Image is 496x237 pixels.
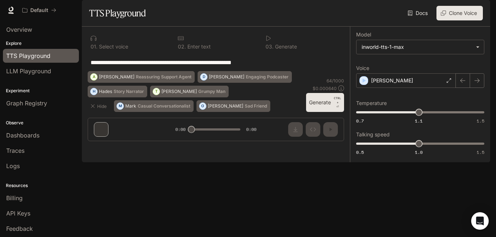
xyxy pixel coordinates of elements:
div: O [199,100,206,112]
button: Clone Voice [436,6,483,20]
p: Mark [125,104,136,108]
p: Reassuring Support Agent [136,75,191,79]
p: Enter text [186,44,211,49]
span: 1.1 [415,118,423,124]
div: inworld-tts-1-max [356,40,484,54]
p: Sad Friend [245,104,267,108]
p: Talking speed [356,132,390,137]
p: 0 1 . [91,44,98,49]
button: O[PERSON_NAME]Sad Friend [197,100,270,112]
span: 0.7 [356,118,364,124]
div: Open Intercom Messenger [471,212,489,230]
a: Docs [406,6,431,20]
p: 0 2 . [178,44,186,49]
p: Temperature [356,101,387,106]
p: Model [356,32,371,37]
p: 64 / 1000 [327,78,344,84]
p: Engaging Podcaster [246,75,289,79]
button: A[PERSON_NAME]Reassuring Support Agent [88,71,195,83]
p: Select voice [98,44,128,49]
span: 1.5 [477,149,484,155]
p: Voice [356,66,369,71]
button: D[PERSON_NAME]Engaging Podcaster [198,71,292,83]
p: Generate [274,44,297,49]
h1: TTS Playground [89,6,146,20]
button: MMarkCasual Conversationalist [114,100,194,112]
div: D [201,71,207,83]
p: Hades [99,89,112,94]
p: [PERSON_NAME] [208,104,243,108]
span: 0.5 [356,149,364,155]
button: GenerateCTRL +⏎ [306,93,344,112]
p: $ 0.000640 [313,85,337,92]
div: M [117,100,123,112]
p: Grumpy Man [198,89,225,94]
p: CTRL + [334,96,341,105]
p: Default [30,7,48,13]
span: 1.5 [477,118,484,124]
p: ⏎ [334,96,341,109]
div: H [91,86,97,97]
p: [PERSON_NAME] [371,77,413,84]
button: Hide [88,100,111,112]
p: 0 3 . [266,44,274,49]
div: A [91,71,97,83]
button: All workspaces [19,3,60,18]
button: HHadesStory Narrator [88,86,147,97]
p: Casual Conversationalist [138,104,190,108]
p: [PERSON_NAME] [209,75,244,79]
button: T[PERSON_NAME]Grumpy Man [150,86,229,97]
span: 1.0 [415,149,423,155]
div: inworld-tts-1-max [362,43,472,51]
p: [PERSON_NAME] [99,75,134,79]
p: Story Narrator [114,89,144,94]
p: [PERSON_NAME] [161,89,197,94]
div: T [153,86,160,97]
